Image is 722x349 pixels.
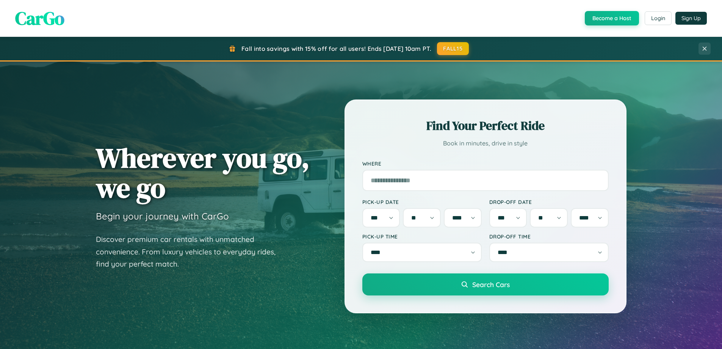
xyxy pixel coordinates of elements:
label: Pick-up Time [362,233,482,240]
label: Pick-up Date [362,199,482,205]
label: Drop-off Time [489,233,609,240]
label: Drop-off Date [489,199,609,205]
h1: Wherever you go, we go [96,143,310,203]
p: Book in minutes, drive in style [362,138,609,149]
p: Discover premium car rentals with unmatched convenience. From luxury vehicles to everyday rides, ... [96,233,285,270]
span: CarGo [15,6,64,31]
button: Search Cars [362,273,609,295]
label: Where [362,160,609,167]
h3: Begin your journey with CarGo [96,210,229,222]
button: FALL15 [437,42,469,55]
button: Become a Host [585,11,639,25]
h2: Find Your Perfect Ride [362,117,609,134]
span: Fall into savings with 15% off for all users! Ends [DATE] 10am PT. [241,45,431,52]
span: Search Cars [472,280,510,289]
button: Login [645,11,672,25]
button: Sign Up [675,12,707,25]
